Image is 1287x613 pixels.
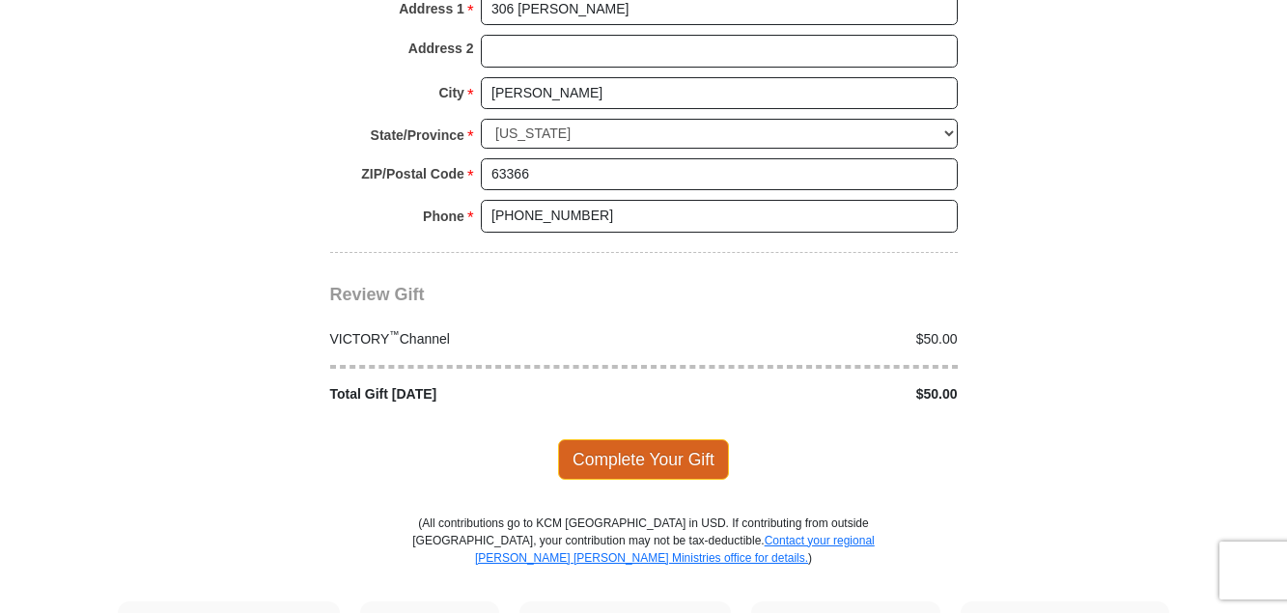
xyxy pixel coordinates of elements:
strong: Phone [423,203,464,230]
sup: ™ [389,328,400,340]
div: $50.00 [644,384,968,404]
p: (All contributions go to KCM [GEOGRAPHIC_DATA] in USD. If contributing from outside [GEOGRAPHIC_D... [412,515,876,601]
strong: City [438,79,463,106]
strong: ZIP/Postal Code [361,160,464,187]
strong: State/Province [371,122,464,149]
div: Total Gift [DATE] [320,384,644,404]
div: $50.00 [644,329,968,349]
div: VICTORY Channel [320,329,644,349]
span: Complete Your Gift [558,439,729,480]
a: Contact your regional [PERSON_NAME] [PERSON_NAME] Ministries office for details. [475,534,875,565]
strong: Address 2 [408,35,474,62]
span: Review Gift [330,285,425,304]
